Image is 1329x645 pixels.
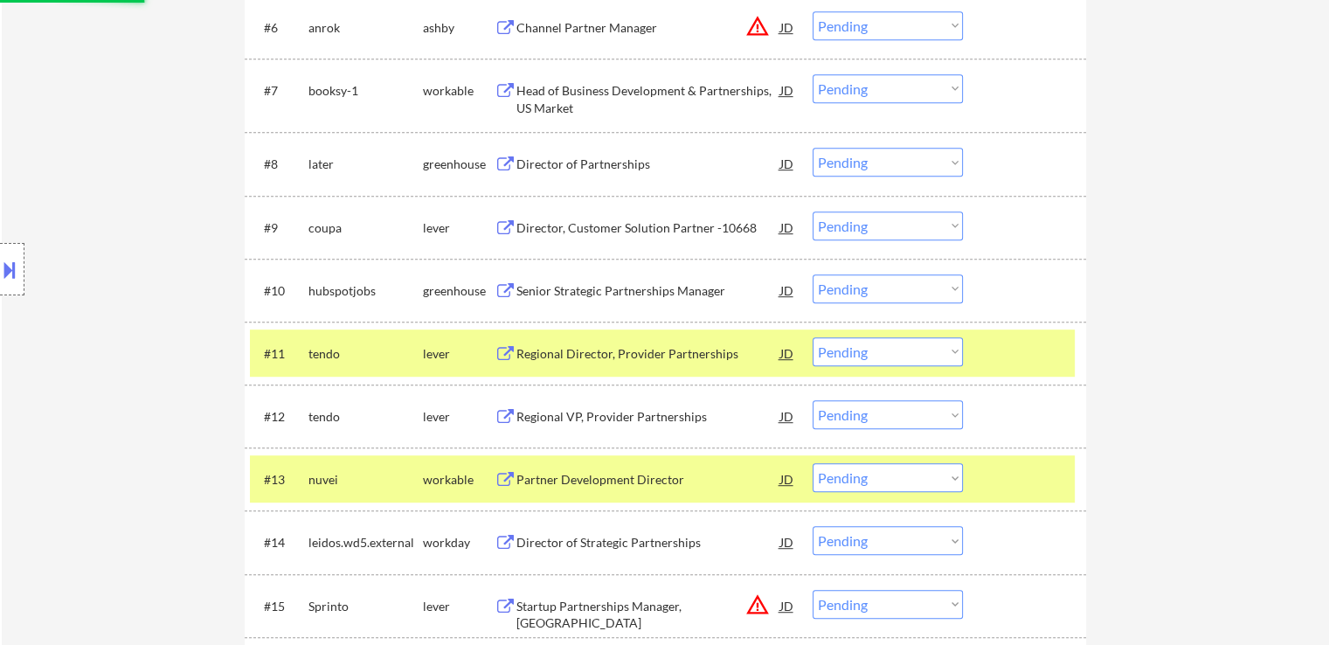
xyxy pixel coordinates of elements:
div: leidos.wd5.external [308,534,423,551]
div: JD [779,274,796,306]
div: JD [779,337,796,369]
div: lever [423,345,495,363]
div: JD [779,148,796,179]
div: lever [423,598,495,615]
div: workable [423,82,495,100]
div: Director, Customer Solution Partner -10668 [516,219,780,237]
div: greenhouse [423,282,495,300]
div: nuvei [308,471,423,489]
div: later [308,156,423,173]
div: Channel Partner Manager [516,19,780,37]
div: #13 [264,471,294,489]
div: Regional Director, Provider Partnerships [516,345,780,363]
div: #6 [264,19,294,37]
div: Senior Strategic Partnerships Manager [516,282,780,300]
div: JD [779,11,796,43]
div: Regional VP, Provider Partnerships [516,408,780,426]
div: Sprinto [308,598,423,615]
div: tendo [308,408,423,426]
div: Partner Development Director [516,471,780,489]
div: #14 [264,534,294,551]
div: Startup Partnerships Manager, [GEOGRAPHIC_DATA] [516,598,780,632]
div: lever [423,219,495,237]
div: anrok [308,19,423,37]
div: greenhouse [423,156,495,173]
div: Director of Strategic Partnerships [516,534,780,551]
div: JD [779,463,796,495]
div: #15 [264,598,294,615]
div: JD [779,526,796,558]
button: warning_amber [745,14,770,38]
div: #7 [264,82,294,100]
div: tendo [308,345,423,363]
div: coupa [308,219,423,237]
div: JD [779,74,796,106]
div: hubspotjobs [308,282,423,300]
div: Head of Business Development & Partnerships, US Market [516,82,780,116]
div: Director of Partnerships [516,156,780,173]
button: warning_amber [745,593,770,617]
div: JD [779,590,796,621]
div: ashby [423,19,495,37]
div: workable [423,471,495,489]
div: JD [779,212,796,243]
div: workday [423,534,495,551]
div: JD [779,400,796,432]
div: lever [423,408,495,426]
div: booksy-1 [308,82,423,100]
